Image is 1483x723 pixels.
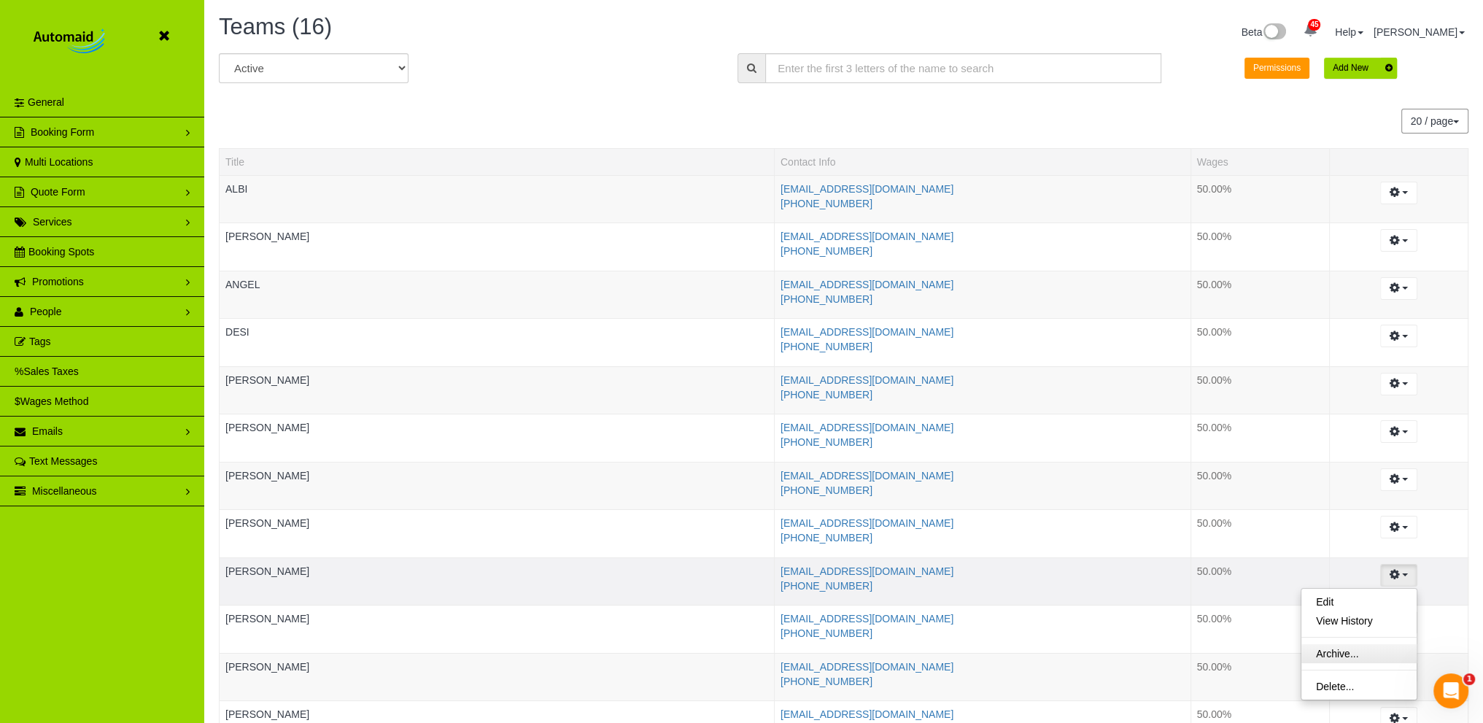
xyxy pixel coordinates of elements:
a: [PHONE_NUMBER] [781,580,872,592]
span: People [30,306,62,317]
div: Tags [225,196,768,200]
a: [PERSON_NAME] [225,708,309,720]
td: Wages [1190,366,1329,414]
a: [PERSON_NAME] [225,565,309,577]
td: Title [220,366,775,414]
span: Services [33,216,72,228]
a: Delete... [1301,677,1417,696]
td: Wages [1190,462,1329,510]
a: ANGEL [225,279,260,290]
span: Multi Locations [25,156,93,168]
a: [EMAIL_ADDRESS][DOMAIN_NAME] [781,661,953,673]
a: [EMAIL_ADDRESS][DOMAIN_NAME] [781,326,953,338]
a: [PHONE_NUMBER] [781,627,872,639]
span: Teams (16) [219,14,332,39]
td: Title [220,414,775,463]
td: Wages [1190,319,1329,367]
a: [PHONE_NUMBER] [781,484,872,496]
a: Edit [1301,592,1417,611]
span: Promotions [32,276,84,287]
div: Tags [225,483,768,487]
a: [PERSON_NAME] [225,374,309,386]
td: Contact Info [774,175,1190,223]
td: Title [220,319,775,367]
button: 20 / page [1401,109,1468,134]
button: Add New [1324,58,1397,79]
img: New interface [1262,23,1286,42]
div: Tags [225,579,768,582]
span: General [28,96,64,108]
td: Title [220,462,775,510]
a: [EMAIL_ADDRESS][DOMAIN_NAME] [781,183,953,195]
a: [PHONE_NUMBER] [781,341,872,352]
div: Tags [225,387,768,391]
a: [PHONE_NUMBER] [781,676,872,687]
a: [EMAIL_ADDRESS][DOMAIN_NAME] [781,279,953,290]
a: View History [1301,611,1417,630]
a: [EMAIL_ADDRESS][DOMAIN_NAME] [781,517,953,529]
span: Booking Spots [28,246,94,258]
a: Help [1335,26,1363,38]
td: Wages [1190,510,1329,558]
a: [PHONE_NUMBER] [781,436,872,448]
iframe: Intercom live chat [1433,673,1468,708]
td: Contact Info [774,606,1190,654]
td: Title [220,271,775,319]
td: Contact Info [774,510,1190,558]
th: Contact Info [774,148,1190,175]
td: Title [220,557,775,606]
div: Tags [225,435,768,438]
input: Enter the first 3 letters of the name to search [765,53,1161,83]
a: [EMAIL_ADDRESS][DOMAIN_NAME] [781,613,953,625]
a: [EMAIL_ADDRESS][DOMAIN_NAME] [781,565,953,577]
div: Tags [225,530,768,534]
span: Sales Taxes [23,366,78,377]
span: Quote Form [31,186,85,198]
th: Wages [1190,148,1329,175]
td: Contact Info [774,223,1190,271]
a: [PERSON_NAME] [225,613,309,625]
a: [EMAIL_ADDRESS][DOMAIN_NAME] [781,708,953,720]
div: Tags [225,292,768,295]
td: Contact Info [774,366,1190,414]
span: 45 [1308,19,1320,31]
td: Contact Info [774,271,1190,319]
td: Wages [1190,653,1329,701]
img: Automaid Logo [26,26,117,58]
div: Tags [225,244,768,247]
a: [EMAIL_ADDRESS][DOMAIN_NAME] [781,470,953,482]
div: Tags [225,626,768,630]
span: Tags [29,336,51,347]
a: [PHONE_NUMBER] [781,293,872,305]
td: Wages [1190,271,1329,319]
a: [PERSON_NAME] [225,517,309,529]
nav: Pagination navigation [1402,109,1468,134]
th: Title [220,148,775,175]
a: [PERSON_NAME] [225,661,309,673]
td: Title [220,606,775,654]
td: Title [220,175,775,223]
span: Miscellaneous [32,485,97,497]
span: Wages Method [20,395,89,407]
a: [PHONE_NUMBER] [781,245,872,257]
a: [PHONE_NUMBER] [781,198,872,209]
a: Beta [1242,26,1287,38]
td: Wages [1190,414,1329,463]
td: Contact Info [774,653,1190,701]
span: Booking Form [31,126,94,138]
a: [PHONE_NUMBER] [781,389,872,401]
a: [PERSON_NAME] [225,422,309,433]
a: Archive... [1301,644,1417,663]
td: Contact Info [774,557,1190,606]
td: Wages [1190,557,1329,606]
a: [EMAIL_ADDRESS][DOMAIN_NAME] [781,422,953,433]
a: ALBI [225,183,247,195]
button: Permissions [1244,58,1309,79]
a: [EMAIL_ADDRESS][DOMAIN_NAME] [781,374,953,386]
td: Wages [1190,223,1329,271]
td: Contact Info [774,462,1190,510]
td: Contact Info [774,414,1190,463]
a: 45 [1296,15,1325,47]
div: Tags [225,674,768,678]
a: [PHONE_NUMBER] [781,532,872,544]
